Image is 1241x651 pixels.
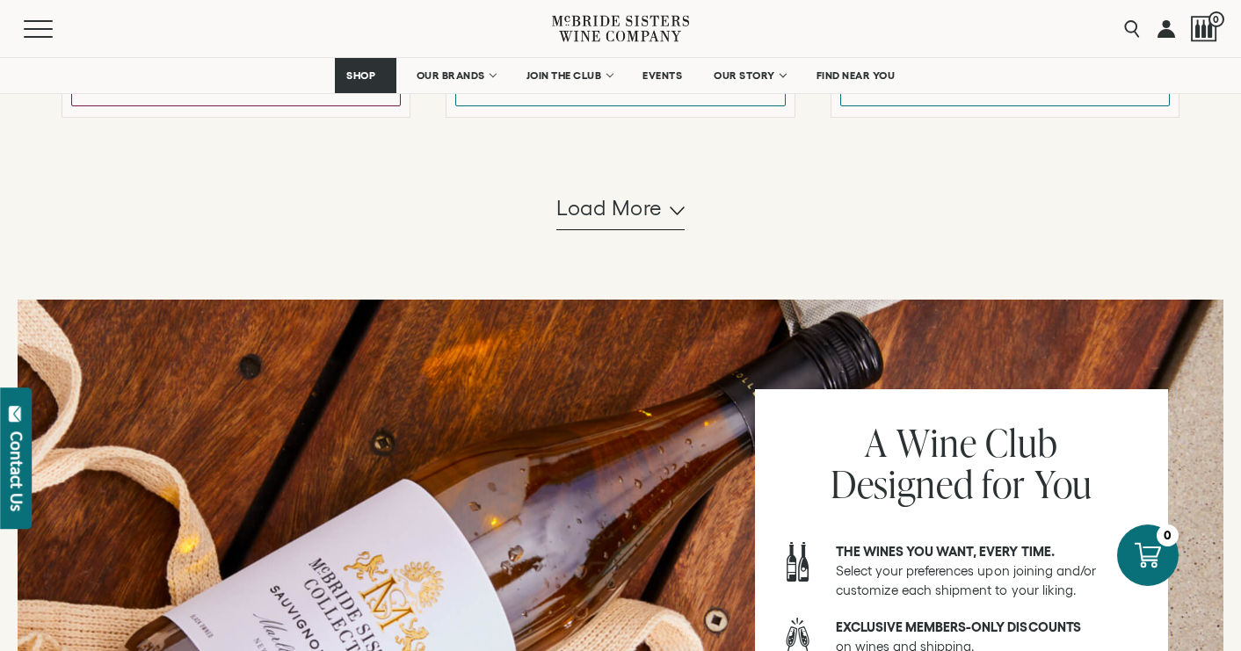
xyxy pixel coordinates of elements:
span: FIND NEAR YOU [816,69,896,82]
a: OUR STORY [702,58,796,93]
span: 0 [1208,11,1224,27]
span: OUR BRANDS [417,69,485,82]
p: Select your preferences upon joining and/or customize each shipment to your liking. [836,542,1144,600]
span: You [1034,458,1093,510]
button: Load more [556,188,685,230]
a: SHOP [335,58,396,93]
span: Designed [831,458,974,510]
div: Contact Us [8,431,25,511]
span: A [865,416,888,468]
strong: The wines you want, every time. [836,544,1055,559]
button: Mobile Menu Trigger [24,20,87,38]
div: 0 [1157,524,1179,546]
span: Wine [896,416,976,468]
a: EVENTS [631,58,693,93]
span: SHOP [346,69,376,82]
span: Club [985,416,1057,468]
span: JOIN THE CLUB [526,69,602,82]
a: FIND NEAR YOU [805,58,907,93]
a: OUR BRANDS [405,58,506,93]
span: EVENTS [642,69,682,82]
span: OUR STORY [714,69,775,82]
strong: Exclusive members-only discounts [836,619,1081,634]
a: JOIN THE CLUB [515,58,623,93]
span: Load more [556,193,663,223]
span: for [982,458,1026,510]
